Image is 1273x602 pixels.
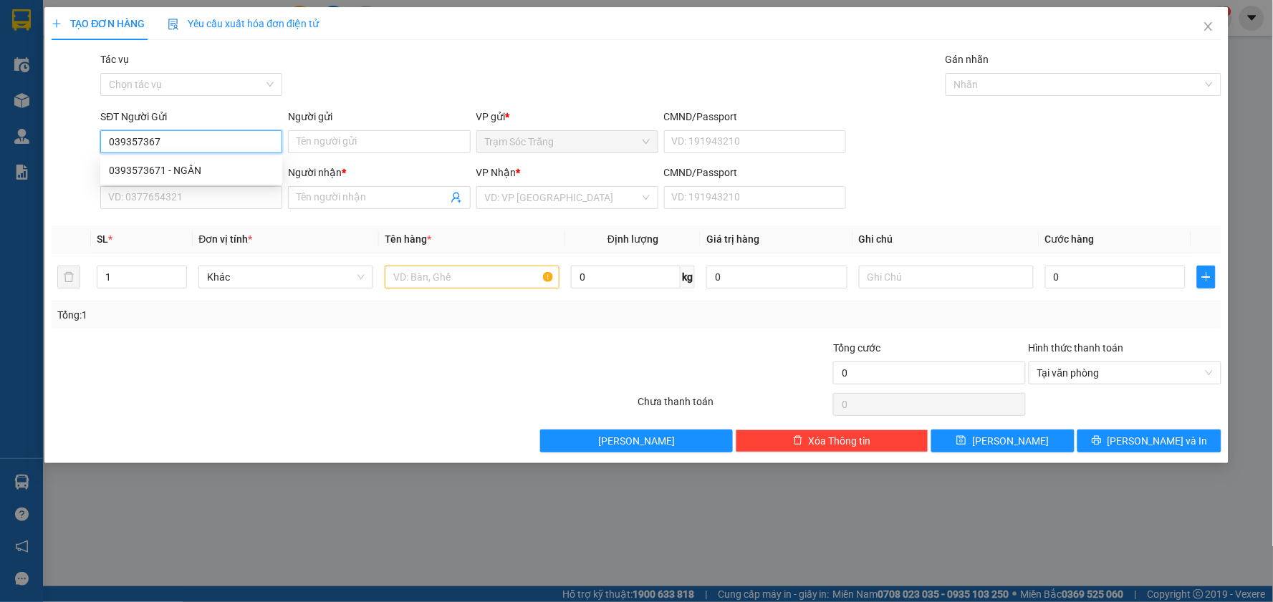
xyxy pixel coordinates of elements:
[100,109,282,125] div: SĐT Người Gửi
[6,99,148,151] span: Trạm Sóc Trăng
[1203,21,1214,32] span: close
[57,266,80,288] button: delete
[833,342,880,354] span: Tổng cước
[168,19,179,30] img: icon
[706,233,759,245] span: Giá trị hàng
[1188,7,1229,47] button: Close
[100,54,129,65] label: Tác vụ
[6,99,148,151] span: Gửi:
[85,45,186,56] span: TP.HCM -SÓC TRĂNG
[1197,266,1215,288] button: plus
[168,18,319,29] span: Yêu cầu xuất hóa đơn điện tử
[100,159,282,182] div: 0393573671 - NGÂN
[213,17,275,44] p: Ngày giờ in:
[476,109,658,125] div: VP gửi
[451,192,462,203] span: user-add
[1029,342,1124,354] label: Hình thức thanh toán
[859,266,1034,288] input: Ghi Chú
[385,233,431,245] span: Tên hàng
[809,433,871,449] span: Xóa Thông tin
[931,429,1075,452] button: save[PERSON_NAME]
[1108,433,1208,449] span: [PERSON_NAME] và In
[664,165,846,180] div: CMND/Passport
[476,167,517,178] span: VP Nhận
[681,266,695,288] span: kg
[1045,233,1095,245] span: Cước hàng
[946,54,989,65] label: Gán nhãn
[385,266,559,288] input: VD: Bàn, Ghế
[736,429,928,452] button: deleteXóa Thông tin
[207,266,365,288] span: Khác
[972,433,1049,449] span: [PERSON_NAME]
[97,233,108,245] span: SL
[598,433,675,449] span: [PERSON_NAME]
[540,429,733,452] button: [PERSON_NAME]
[213,31,275,44] span: [DATE]
[52,18,145,29] span: TẠO ĐƠN HÀNG
[288,109,470,125] div: Người gửi
[1077,429,1221,452] button: printer[PERSON_NAME] và In
[664,109,846,125] div: CMND/Passport
[82,59,198,74] strong: PHIẾU GỬI HÀNG
[1092,435,1102,447] span: printer
[1037,362,1213,384] span: Tại văn phòng
[1198,271,1214,283] span: plus
[198,233,252,245] span: Đơn vị tính
[853,225,1039,253] th: Ghi chú
[485,131,650,152] span: Trạm Sóc Trăng
[793,435,803,447] span: delete
[706,266,847,288] input: 0
[109,162,274,178] div: 0393573671 - NGÂN
[92,8,190,39] strong: XE KHÁCH MỸ DUYÊN
[607,233,658,245] span: Định lượng
[57,307,491,323] div: Tổng: 1
[956,435,966,447] span: save
[636,394,832,419] div: Chưa thanh toán
[52,19,62,29] span: plus
[288,165,470,180] div: Người nhận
